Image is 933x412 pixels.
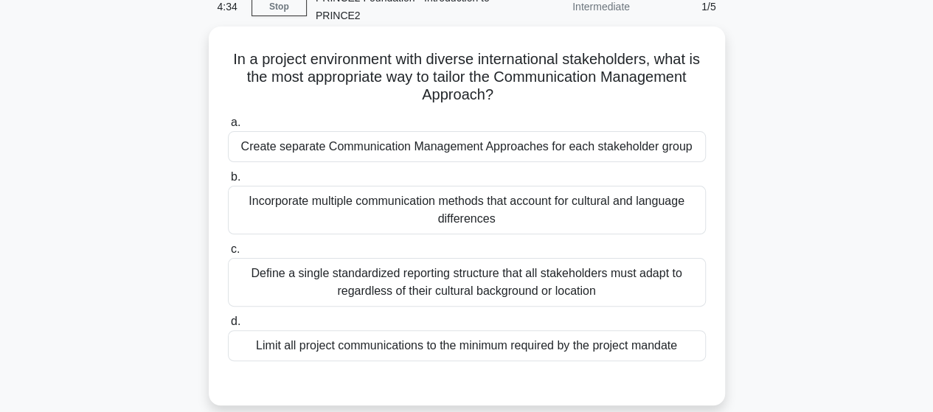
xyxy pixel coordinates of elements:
[228,258,706,307] div: Define a single standardized reporting structure that all stakeholders must adapt to regardless o...
[228,131,706,162] div: Create separate Communication Management Approaches for each stakeholder group
[231,242,240,255] span: c.
[231,170,240,183] span: b.
[228,186,706,234] div: Incorporate multiple communication methods that account for cultural and language differences
[231,116,240,128] span: a.
[231,315,240,327] span: d.
[226,50,707,105] h5: In a project environment with diverse international stakeholders, what is the most appropriate wa...
[228,330,706,361] div: Limit all project communications to the minimum required by the project mandate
